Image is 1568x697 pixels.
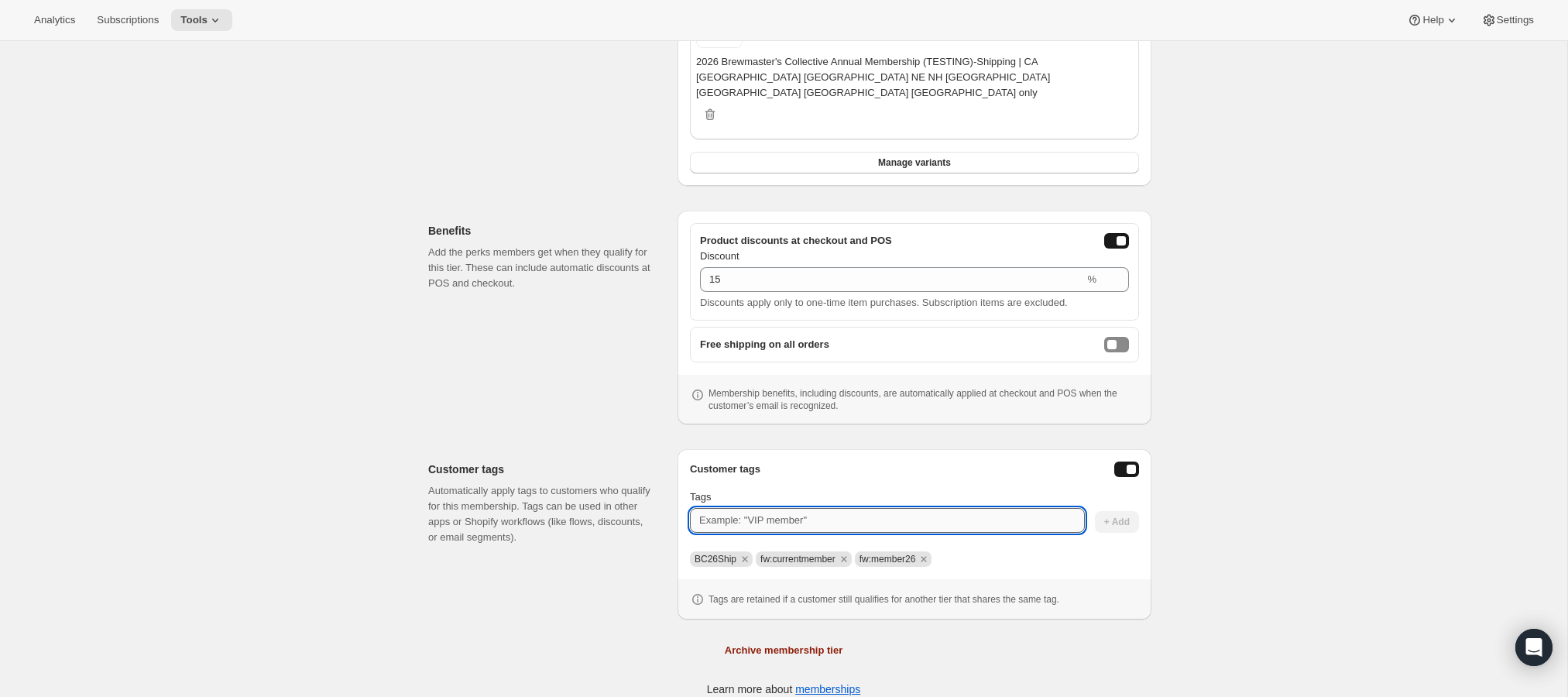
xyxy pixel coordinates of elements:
[1422,14,1443,26] span: Help
[700,250,739,262] span: Discount
[87,9,168,31] button: Subscriptions
[1114,462,1139,477] button: Enable customer tags
[695,554,736,565] span: BC26Ship
[428,245,653,291] p: Add the perks members get when they qualify for this tier. These can include automatic discounts ...
[97,14,159,26] span: Subscriptions
[1104,233,1129,249] button: onlineDiscountEnabled
[709,593,1059,606] p: Tags are retained if a customer still qualifies for another tier that shares the same tag.
[428,483,653,545] p: Automatically apply tags to customers who qualify for this membership. Tags can be used in other ...
[1472,9,1543,31] button: Settings
[690,508,1085,533] input: Example: "VIP member"
[709,387,1139,412] p: Membership benefits, including discounts, are automatically applied at checkout and POS when the ...
[428,223,653,239] h2: Benefits
[859,554,916,565] span: fw:member26
[760,554,835,565] span: fw:currentmember
[795,683,860,695] a: memberships
[34,14,75,26] span: Analytics
[1497,14,1534,26] span: Settings
[917,552,931,566] button: Remove fw:member26
[738,552,752,566] button: Remove BC26Ship
[1087,273,1096,285] span: %
[428,462,653,477] h2: Customer tags
[180,14,208,26] span: Tools
[725,643,842,658] span: Archive membership tier
[416,638,1151,663] button: Archive membership tier
[700,337,829,352] span: Free shipping on all orders
[690,462,760,477] h3: Customer tags
[700,233,892,249] span: Product discounts at checkout and POS
[700,297,1068,308] span: Discounts apply only to one-time item purchases. Subscription items are excluded.
[707,682,860,697] p: Learn more about
[690,491,711,503] span: Tags
[1515,629,1553,666] div: Open Intercom Messenger
[878,156,951,169] span: Manage variants
[171,9,232,31] button: Tools
[1104,337,1129,352] button: freeShippingEnabled
[1398,9,1468,31] button: Help
[690,152,1139,173] button: Manage variants
[699,104,721,125] button: Remove
[696,54,1133,101] span: 2026 Brewmaster's Collective Annual Membership (TESTING) - Shipping | CA [GEOGRAPHIC_DATA] [GEOGR...
[25,9,84,31] button: Analytics
[837,552,851,566] button: Remove fw:currentmember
